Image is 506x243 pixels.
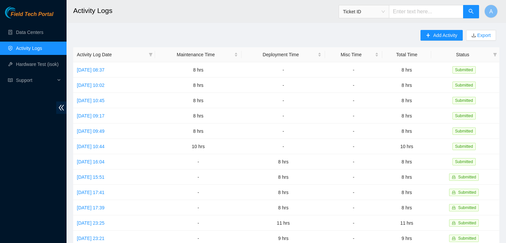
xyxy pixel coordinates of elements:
a: [DATE] 23:21 [77,236,104,241]
button: plusAdd Activity [421,30,462,41]
td: 8 hrs [382,169,431,185]
td: - [155,169,242,185]
button: search [463,5,479,18]
td: 8 hrs [155,62,242,78]
img: Akamai Technologies [5,7,34,18]
td: - [325,154,382,169]
a: [DATE] 09:17 [77,113,104,119]
td: - [242,108,325,123]
button: A [484,5,498,18]
span: Field Tech Portal [11,11,53,18]
span: Activity Log Date [77,51,146,58]
button: downloadExport [466,30,496,41]
span: Submitted [452,143,476,150]
span: read [8,78,13,83]
td: - [242,62,325,78]
td: 8 hrs [155,108,242,123]
span: lock [452,206,456,210]
td: - [325,215,382,231]
a: [DATE] 08:37 [77,67,104,73]
span: Submitted [458,205,476,210]
td: - [325,185,382,200]
span: Submitted [452,82,476,89]
td: 11 hrs [242,215,325,231]
a: Hardware Test (isok) [16,62,59,67]
a: Activity Logs [16,46,42,51]
span: plus [426,33,430,38]
td: 10 hrs [155,139,242,154]
span: Submitted [458,190,476,195]
td: 8 hrs [242,200,325,215]
span: Add Activity [433,32,457,39]
td: - [155,154,242,169]
span: filter [492,50,498,60]
span: lock [452,175,456,179]
input: Enter text here... [389,5,463,18]
a: [DATE] 17:39 [77,205,104,210]
span: filter [493,53,497,57]
span: Submitted [458,236,476,241]
td: 8 hrs [155,78,242,93]
td: - [155,185,242,200]
td: - [325,78,382,93]
td: 8 hrs [382,93,431,108]
td: - [325,108,382,123]
span: Submitted [452,66,476,74]
a: [DATE] 23:25 [77,220,104,226]
span: Submitted [458,221,476,225]
span: lock [452,190,456,194]
a: [DATE] 10:44 [77,144,104,149]
a: [DATE] 16:04 [77,159,104,164]
td: - [155,215,242,231]
span: filter [147,50,154,60]
td: - [325,93,382,108]
td: - [325,123,382,139]
a: [DATE] 15:51 [77,174,104,180]
td: - [242,123,325,139]
td: 8 hrs [382,185,431,200]
a: [DATE] 10:02 [77,83,104,88]
td: 8 hrs [382,200,431,215]
span: Support [16,74,55,87]
td: - [325,139,382,154]
td: 8 hrs [155,123,242,139]
td: - [155,200,242,215]
td: - [325,169,382,185]
td: - [242,139,325,154]
span: A [489,7,493,16]
a: Akamai TechnologiesField Tech Portal [5,12,53,21]
td: 8 hrs [242,154,325,169]
span: Submitted [452,158,476,165]
td: 8 hrs [382,78,431,93]
th: Total Time [382,47,431,62]
td: - [242,78,325,93]
a: Export [476,33,491,38]
td: 8 hrs [242,169,325,185]
span: Status [435,51,490,58]
a: [DATE] 09:49 [77,128,104,134]
td: 8 hrs [382,62,431,78]
td: 8 hrs [382,108,431,123]
td: - [325,200,382,215]
span: double-left [56,102,67,114]
td: 10 hrs [382,139,431,154]
a: Data Centers [16,30,43,35]
span: Submitted [452,97,476,104]
span: lock [452,236,456,240]
span: search [468,9,474,15]
td: 11 hrs [382,215,431,231]
td: 8 hrs [155,93,242,108]
span: download [471,33,476,38]
span: Submitted [452,112,476,120]
td: 8 hrs [242,185,325,200]
a: [DATE] 17:41 [77,190,104,195]
span: Submitted [452,127,476,135]
span: filter [149,53,153,57]
td: - [242,93,325,108]
span: Ticket ID [343,7,385,17]
a: [DATE] 10:45 [77,98,104,103]
td: - [325,62,382,78]
td: 8 hrs [382,123,431,139]
span: lock [452,221,456,225]
td: 8 hrs [382,154,431,169]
